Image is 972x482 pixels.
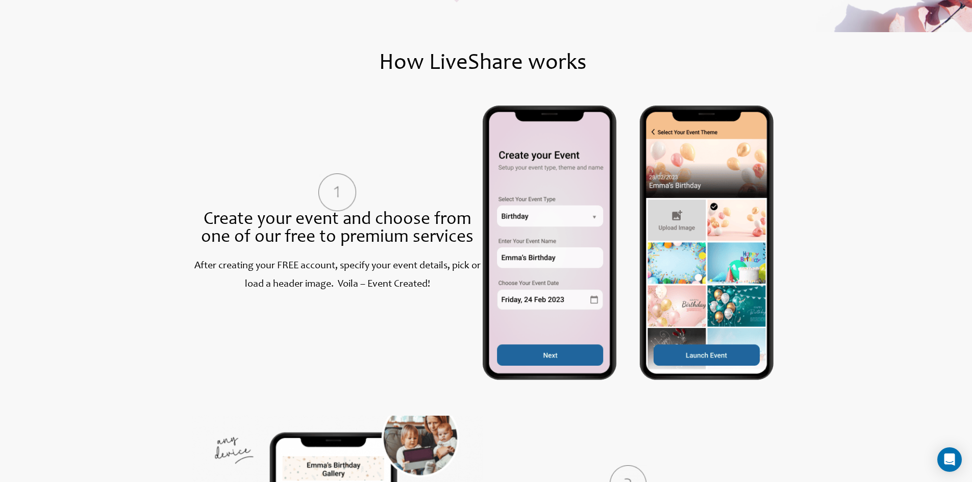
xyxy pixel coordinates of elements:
img: hiw_step_one_img [483,106,774,380]
span: Create your event and choose from one of our free to premium services [201,211,473,247]
img: hiw_step_one [318,173,356,211]
label: After creating your FREE account, specify your event details, pick or load a header image. Voila ... [194,261,481,290]
div: Open Intercom Messenger [937,447,962,472]
h1: How LiveShare works [103,53,863,75]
